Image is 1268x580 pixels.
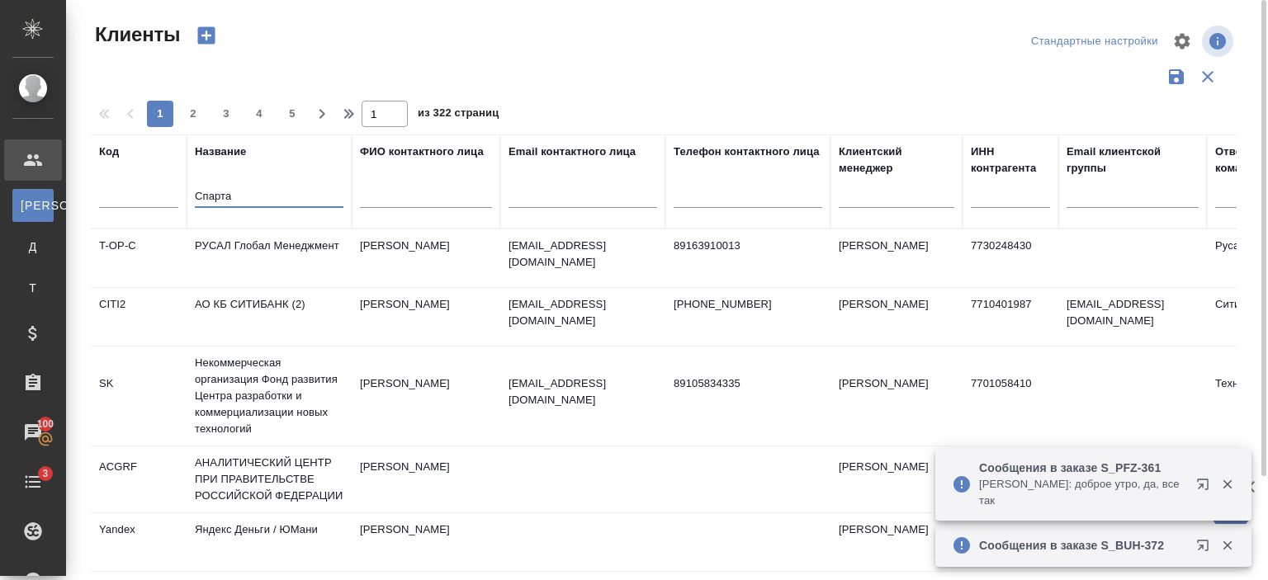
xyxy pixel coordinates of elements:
[509,144,636,160] div: Email контактного лица
[979,460,1185,476] p: Сообщения в заказе S_PFZ-361
[12,271,54,304] a: Т
[180,101,206,127] button: 2
[963,229,1058,287] td: 7730248430
[1202,26,1237,57] span: Посмотреть информацию
[360,144,484,160] div: ФИО контактного лица
[979,537,1185,554] p: Сообщения в заказе S_BUH-372
[213,101,239,127] button: 3
[21,280,45,296] span: Т
[674,375,822,392] p: 89105834335
[213,106,239,122] span: 3
[91,367,187,425] td: SK
[187,229,352,287] td: РУСАЛ Глобал Менеджмент
[1210,477,1244,492] button: Закрыть
[674,144,820,160] div: Телефон контактного лица
[187,446,352,512] td: АНАЛИТИЧЕСКИЙ ЦЕНТР ПРИ ПРАВИТЕЛЬСТВЕ РОССИЙСКОЙ ФЕДЕРАЦИИ
[1192,61,1223,92] button: Сбросить фильтры
[509,238,657,271] p: [EMAIL_ADDRESS][DOMAIN_NAME]
[279,106,305,122] span: 5
[32,465,58,482] span: 3
[830,229,963,287] td: [PERSON_NAME]
[839,144,954,177] div: Клиентский менеджер
[963,288,1058,346] td: 7710401987
[279,101,305,127] button: 5
[187,513,352,571] td: Яндекс Деньги / ЮМани
[352,450,500,508] td: [PERSON_NAME]
[12,189,54,222] a: [PERSON_NAME]
[187,347,352,446] td: Некоммерческая организация Фонд развития Центра разработки и коммерциализации новых технологий
[830,450,963,508] td: [PERSON_NAME]
[246,101,272,127] button: 4
[246,106,272,122] span: 4
[91,21,180,48] span: Клиенты
[187,288,352,346] td: АО КБ СИТИБАНК (2)
[21,238,45,255] span: Д
[1162,21,1202,61] span: Настроить таблицу
[4,412,62,453] a: 100
[1058,288,1207,346] td: [EMAIL_ADDRESS][DOMAIN_NAME]
[4,461,62,502] a: 3
[352,288,500,346] td: [PERSON_NAME]
[352,367,500,425] td: [PERSON_NAME]
[509,296,657,329] p: [EMAIL_ADDRESS][DOMAIN_NAME]
[963,367,1058,425] td: 7701058410
[352,229,500,287] td: [PERSON_NAME]
[509,375,657,408] p: [EMAIL_ADDRESS][DOMAIN_NAME]
[1067,144,1199,177] div: Email клиентской группы
[830,288,963,346] td: [PERSON_NAME]
[1186,529,1226,568] button: Открыть в новой вкладке
[12,230,54,263] a: Д
[99,144,119,160] div: Код
[418,103,499,127] span: из 322 страниц
[1027,29,1162,54] div: split button
[1186,468,1226,507] button: Открыть в новой вкладке
[971,144,1050,177] div: ИНН контрагента
[195,144,246,160] div: Название
[91,450,187,508] td: ACGRF
[979,476,1185,509] p: [PERSON_NAME]: доброе утро, да, все так
[27,416,64,432] span: 100
[674,296,822,313] p: [PHONE_NUMBER]
[180,106,206,122] span: 2
[352,513,500,571] td: [PERSON_NAME]
[674,238,822,254] p: 89163910013
[91,288,187,346] td: CITI2
[1210,538,1244,553] button: Закрыть
[830,513,963,571] td: [PERSON_NAME]
[21,197,45,214] span: [PERSON_NAME]
[91,513,187,571] td: Yandex
[91,229,187,287] td: T-OP-C
[830,367,963,425] td: [PERSON_NAME]
[1161,61,1192,92] button: Сохранить фильтры
[187,21,226,50] button: Создать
